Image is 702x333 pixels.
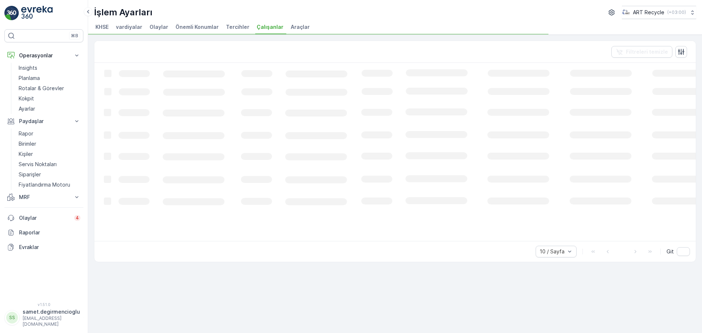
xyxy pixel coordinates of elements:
[175,23,219,31] span: Önemli Konumlar
[19,229,80,236] p: Raporlar
[257,23,283,31] span: Çalışanlar
[4,190,83,204] button: MRF
[19,95,34,102] p: Kokpit
[16,169,83,180] a: Siparişler
[226,23,249,31] span: Tercihler
[4,308,83,327] button: SSsamet.degirmencioglu[EMAIL_ADDRESS][DOMAIN_NAME]
[4,211,83,225] a: Olaylar4
[622,6,696,19] button: ART Recycle(+03:00)
[667,9,686,15] p: ( +03:00 )
[150,23,168,31] span: Olaylar
[94,7,152,18] p: İşlem Ayarları
[19,181,70,188] p: Fiyatlandırma Motoru
[19,161,57,168] p: Servis Noktaları
[4,6,19,20] img: logo
[622,8,630,16] img: image_23.png
[16,129,83,139] a: Rapor
[19,140,36,148] p: Birimler
[71,33,78,39] p: ⌘B
[16,83,83,93] a: Rotalar & Görevler
[19,150,33,158] p: Kişiler
[667,248,674,255] span: Git
[19,194,69,201] p: MRF
[19,130,33,137] p: Rapor
[23,315,80,327] p: [EMAIL_ADDRESS][DOMAIN_NAME]
[16,93,83,104] a: Kokpit
[4,114,83,129] button: Paydaşlar
[4,225,83,240] a: Raporlar
[4,240,83,254] a: Evraklar
[19,64,37,72] p: Insights
[19,85,64,92] p: Rotalar & Görevler
[6,312,18,324] div: SS
[116,23,142,31] span: vardiyalar
[19,52,69,59] p: Operasyonlar
[16,73,83,83] a: Planlama
[16,63,83,73] a: Insights
[16,104,83,114] a: Ayarlar
[21,6,53,20] img: logo_light-DOdMpM7g.png
[19,74,40,82] p: Planlama
[4,302,83,307] span: v 1.51.0
[19,171,41,178] p: Siparişler
[19,105,35,112] p: Ayarlar
[4,48,83,63] button: Operasyonlar
[76,215,79,221] p: 4
[95,23,109,31] span: KHSE
[16,159,83,169] a: Servis Noktaları
[16,180,83,190] a: Fiyatlandırma Motoru
[16,149,83,159] a: Kişiler
[611,46,672,58] button: Filtreleri temizle
[291,23,310,31] span: Araçlar
[626,48,668,55] p: Filtreleri temizle
[19,244,80,251] p: Evraklar
[16,139,83,149] a: Birimler
[633,9,664,16] p: ART Recycle
[19,118,69,125] p: Paydaşlar
[19,214,70,222] p: Olaylar
[23,308,80,315] p: samet.degirmencioglu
